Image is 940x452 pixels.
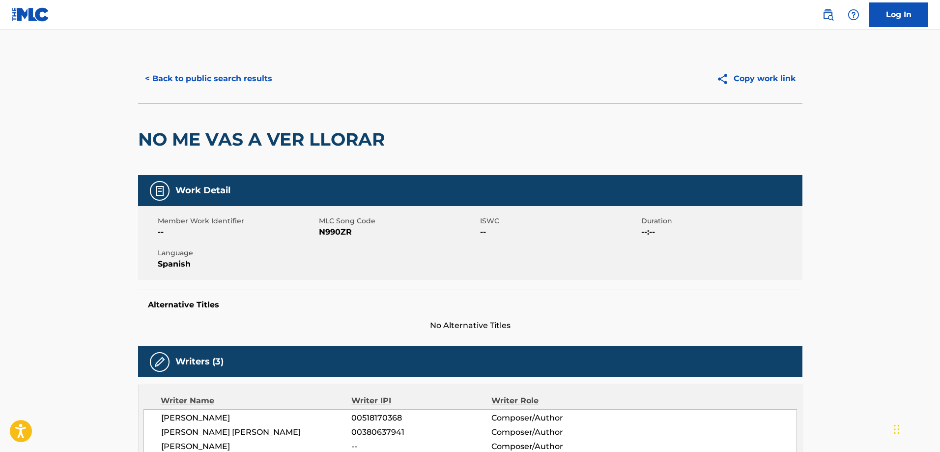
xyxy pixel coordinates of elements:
[158,258,316,270] span: Spanish
[869,2,928,27] a: Log In
[491,412,619,424] span: Composer/Author
[138,66,279,91] button: < Back to public search results
[161,412,352,424] span: [PERSON_NAME]
[175,185,230,196] h5: Work Detail
[319,216,478,226] span: MLC Song Code
[319,226,478,238] span: N990ZR
[716,73,734,85] img: Copy work link
[158,248,316,258] span: Language
[138,128,390,151] h2: NO ME VAS A VER LLORAR
[138,320,802,331] span: No Alternative Titles
[175,356,224,367] h5: Writers (3)
[641,226,800,238] span: --:--
[710,66,802,91] button: Copy work link
[491,395,619,407] div: Writer Role
[641,216,800,226] span: Duration
[161,426,352,438] span: [PERSON_NAME] [PERSON_NAME]
[480,226,639,238] span: --
[351,426,491,438] span: 00380637941
[848,9,859,21] img: help
[148,300,793,310] h5: Alternative Titles
[161,395,352,407] div: Writer Name
[480,216,639,226] span: ISWC
[818,5,838,25] a: Public Search
[158,216,316,226] span: Member Work Identifier
[822,9,834,21] img: search
[154,356,166,368] img: Writers
[351,395,491,407] div: Writer IPI
[351,412,491,424] span: 00518170368
[12,7,50,22] img: MLC Logo
[158,226,316,238] span: --
[844,5,863,25] div: Help
[491,426,619,438] span: Composer/Author
[154,185,166,197] img: Work Detail
[894,415,900,444] div: Drag
[891,405,940,452] iframe: Chat Widget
